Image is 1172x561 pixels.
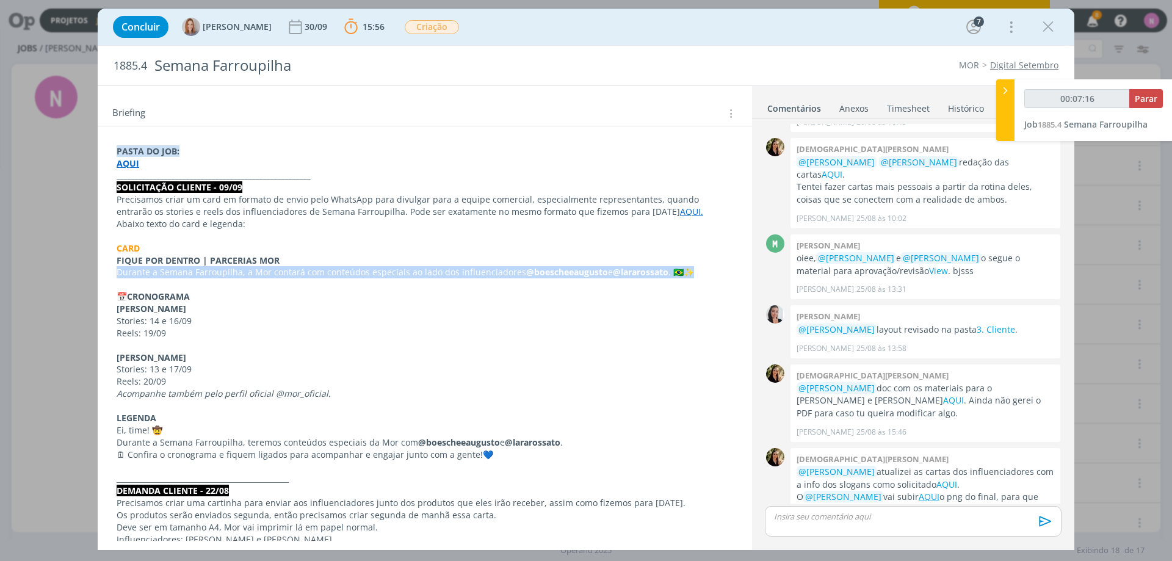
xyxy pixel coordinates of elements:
[959,59,979,71] a: MOR
[798,324,875,335] span: @[PERSON_NAME]
[797,454,949,465] b: [DEMOGRAPHIC_DATA][PERSON_NAME]
[127,291,190,302] strong: CRONOGRAMA
[797,370,949,381] b: [DEMOGRAPHIC_DATA][PERSON_NAME]
[797,343,854,354] p: [PERSON_NAME]
[797,311,860,322] b: [PERSON_NAME]
[856,343,906,354] span: 25/08 às 13:58
[117,485,229,496] strong: DEMANDA CLIENTE - 22/08
[798,466,875,477] span: @[PERSON_NAME]
[767,97,822,115] a: Comentários
[797,240,860,251] b: [PERSON_NAME]
[990,59,1058,71] a: Digital Setembro
[98,9,1074,550] div: dialog
[766,305,784,324] img: C
[797,284,854,295] p: [PERSON_NAME]
[117,181,242,193] strong: SOLICITAÇÃO CLIENTE - 09/09
[182,18,272,36] button: A[PERSON_NAME]
[117,509,733,521] p: Os produtos serão enviados segunda, então precisamos criar segunda de manhã essa carta.
[929,265,948,277] a: View
[943,394,964,406] a: AQUI
[856,213,906,224] span: 25/08 às 10:02
[839,103,869,115] div: Anexos
[947,97,985,115] a: Histórico
[919,491,939,502] a: AQUI
[117,157,139,169] a: AQUI
[117,145,179,157] strong: PASTA DO JOB:
[1064,118,1148,130] span: Semana Farroupilha
[117,169,311,181] strong: _____________________________________________________
[856,427,906,438] span: 25/08 às 15:46
[856,284,906,295] span: 25/08 às 13:31
[117,255,280,266] strong: FIQUE POR DENTRO | PARCERIAS MOR
[680,206,703,217] a: AQUI.
[305,23,330,31] div: 30/09
[797,382,1054,419] p: doc com os materiais para o [PERSON_NAME] e [PERSON_NAME] . Ainda não gerei o PDF para caso tu qu...
[822,168,842,180] a: AQUI
[117,472,733,485] p: _______________________________________________
[117,497,733,509] p: Precisamos criar uma cartinha para enviar aos influenciadores junto dos produtos que eles irão re...
[766,448,784,466] img: C
[117,388,331,399] em: Acompanhe também pelo perfil oficial @mor_oficial.
[117,242,140,254] strong: CARD
[886,97,930,115] a: Timesheet
[117,436,733,449] p: Durante a Semana Farroupilha, teremos conteúdos especiais da Mor com e .
[114,59,147,73] span: 1885.4
[117,194,733,218] p: Precisamos criar um card em formato de envio pelo WhatsApp para divulgar para a equipe comercial,...
[1135,93,1157,104] span: Parar
[117,291,733,303] p: 📅
[526,266,608,278] strong: @boescheeaugusto
[117,449,733,461] p: 🗓 Confira o cronograma e fiquem ligados para acompanhar e engajar junto com a gente!
[936,479,957,490] a: AQUI
[117,315,733,327] p: Stories: 14 e 16/09
[363,21,385,32] span: 15:56
[881,156,957,168] span: @[PERSON_NAME]
[117,327,733,339] p: Reels: 19/09
[418,436,500,448] strong: @boescheeaugusto
[766,138,784,156] img: C
[117,363,733,375] p: Stories: 13 e 17/09
[505,436,560,448] strong: @lararossato
[903,252,979,264] span: @[PERSON_NAME]
[405,20,459,34] span: Criação
[797,181,1054,206] p: Tentei fazer cartas mais pessoais a partir da rotina deles, coisas que se conectem com a realidad...
[117,266,733,278] p: Durante a Semana Farroupilha, a Mor contará com conteúdos especiais ao lado dos influenciadores e...
[117,424,733,436] p: Ei, time! 🤠
[797,143,949,154] b: [DEMOGRAPHIC_DATA][PERSON_NAME]
[798,382,875,394] span: @[PERSON_NAME]
[797,324,1054,336] p: layout revisado na pasta .
[117,521,733,534] p: Deve ser em tamanho A4, Mor vai imprimir lá em papel normal.
[974,16,984,27] div: 7
[150,51,660,81] div: Semana Farroupilha
[117,375,733,388] p: Reels: 20/09
[613,266,668,278] strong: @lararossato
[805,491,881,502] span: @[PERSON_NAME]
[117,303,186,314] strong: [PERSON_NAME]
[1024,118,1148,130] a: Job1885.4Semana Farroupilha
[964,17,983,37] button: 7
[483,449,493,460] span: 💙
[818,252,894,264] span: @[PERSON_NAME]
[182,18,200,36] img: A
[112,106,145,121] span: Briefing
[341,17,388,37] button: 15:56
[117,534,733,546] p: Influenciadores: [PERSON_NAME] e [PERSON_NAME]
[797,213,854,224] p: [PERSON_NAME]
[766,234,784,253] div: M
[977,324,1015,335] a: 3. Cliente
[797,156,1054,181] p: redação das cartas .
[1038,119,1062,130] span: 1885.4
[797,466,1054,516] p: atualizei as cartas dos influenciadores com a info dos slogans como solicitado . O vai subir o pn...
[1129,89,1163,108] button: Parar
[203,23,272,31] span: [PERSON_NAME]
[798,156,875,168] span: @[PERSON_NAME]
[404,20,460,35] button: Criação
[797,427,854,438] p: [PERSON_NAME]
[766,364,784,383] img: C
[121,22,160,32] span: Concluir
[797,252,1054,277] p: oiee, e o segue o material para aprovação/revisão . bjsss
[117,352,186,363] strong: [PERSON_NAME]
[117,218,733,230] p: Abaixo texto do card e legenda:
[117,412,156,424] strong: LEGENDA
